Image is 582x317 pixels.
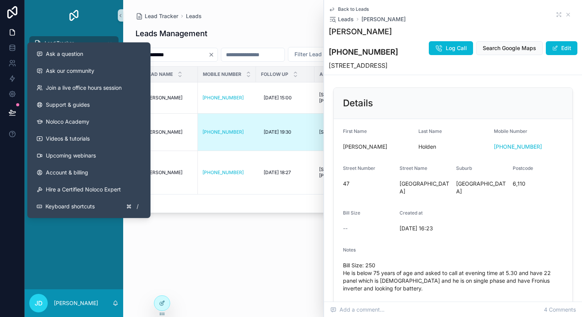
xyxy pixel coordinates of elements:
[429,41,473,55] button: Log Call
[203,71,241,77] span: Mobile Number
[30,45,147,62] button: Ask a question
[329,6,369,12] a: Back to Leads
[30,62,147,79] a: Ask our community
[329,61,398,70] h4: [STREET_ADDRESS]
[294,50,340,58] span: Filter Lead Status
[343,180,393,188] span: 47
[46,118,89,126] span: Noloco Academy
[343,143,412,151] span: [PERSON_NAME]
[186,12,202,20] a: Leads
[418,128,442,134] span: Last Name
[494,128,527,134] span: Mobile Number
[30,181,147,198] button: Hire a Certified Noloco Expert
[513,165,533,171] span: Postcode
[202,129,251,135] a: [PHONE_NUMBER]
[343,210,360,216] span: Bill Size
[46,50,83,58] span: Ask a question
[319,166,376,179] a: [STREET_ADDRESS][PERSON_NAME]
[446,44,467,52] span: Log Call
[202,169,251,176] a: [PHONE_NUMBER]
[261,166,310,179] a: [DATE] 18:27
[361,15,406,23] a: [PERSON_NAME]
[264,129,291,135] span: [DATE] 19:30
[145,129,182,135] span: [PERSON_NAME]
[145,169,193,176] a: [PERSON_NAME]
[343,247,356,253] span: Notes
[261,126,310,138] a: [DATE] 19:30
[145,71,173,77] span: Lead Name
[135,28,207,39] h1: Leads Management
[134,203,140,210] span: /
[46,84,122,92] span: Join a live office hours session
[483,44,536,52] span: Search Google Maps
[202,169,244,176] a: [PHONE_NUMBER]
[329,15,354,23] a: Leads
[30,164,147,181] a: Account & billing
[145,95,193,101] a: [PERSON_NAME]
[400,165,427,171] span: Street Name
[45,203,95,210] span: Keyboard shortcuts
[319,92,376,104] a: [STREET_ADDRESS][PERSON_NAME]
[343,165,375,171] span: Street Number
[208,52,217,58] button: Clear
[456,180,507,195] span: [GEOGRAPHIC_DATA]
[319,129,376,135] a: [STREET_ADDRESS]
[29,36,119,50] a: Lead Tracker
[145,95,182,101] span: [PERSON_NAME]
[30,113,147,130] a: Noloco Academy
[329,46,398,58] h3: [PHONE_NUMBER]
[400,180,450,195] span: [GEOGRAPHIC_DATA]
[46,186,121,193] span: Hire a Certified Noloco Expert
[319,129,363,135] span: [STREET_ADDRESS]
[343,262,563,292] span: Bill Size: 250 He is below 75 years of age and asked to call at evening time at 5.30 and have 22 ...
[45,40,74,46] span: Lead Tracker
[145,12,178,20] span: Lead Tracker
[46,135,90,143] span: Videos & tutorials
[264,169,291,176] span: [DATE] 18:27
[54,299,98,307] p: [PERSON_NAME]
[343,128,367,134] span: First Name
[330,306,385,314] span: Add a comment...
[30,198,147,215] button: Keyboard shortcuts/
[338,6,369,12] span: Back to Leads
[261,92,310,104] a: [DATE] 15:00
[418,143,488,151] span: Holden
[343,225,348,232] span: --
[46,67,94,75] span: Ask our community
[68,9,80,22] img: App logo
[135,12,178,20] a: Lead Tracker
[30,79,147,96] a: Join a live office hours session
[400,225,450,232] span: [DATE] 16:23
[35,299,43,308] span: JD
[30,96,147,113] a: Support & guides
[46,101,90,109] span: Support & guides
[202,95,251,101] a: [PHONE_NUMBER]
[288,47,356,62] button: Select Button
[202,95,244,101] a: [PHONE_NUMBER]
[261,71,288,77] span: Follow Up
[30,147,147,164] a: Upcoming webinars
[46,152,96,159] span: Upcoming webinars
[145,169,182,176] span: [PERSON_NAME]
[513,180,563,188] span: 6,110
[329,26,398,37] h1: [PERSON_NAME]
[30,130,147,147] a: Videos & tutorials
[202,129,244,135] a: [PHONE_NUMBER]
[456,165,472,171] span: Suburb
[338,15,354,23] span: Leads
[46,169,88,176] span: Account & billing
[494,143,542,151] a: [PHONE_NUMBER]
[546,41,577,55] button: Edit
[264,95,292,101] span: [DATE] 15:00
[400,210,423,216] span: Created at
[319,71,342,77] span: Address
[25,31,123,136] div: scrollable content
[145,129,193,135] a: [PERSON_NAME]
[544,306,576,314] span: 4 Comments
[476,41,543,55] button: Search Google Maps
[343,97,373,109] h2: Details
